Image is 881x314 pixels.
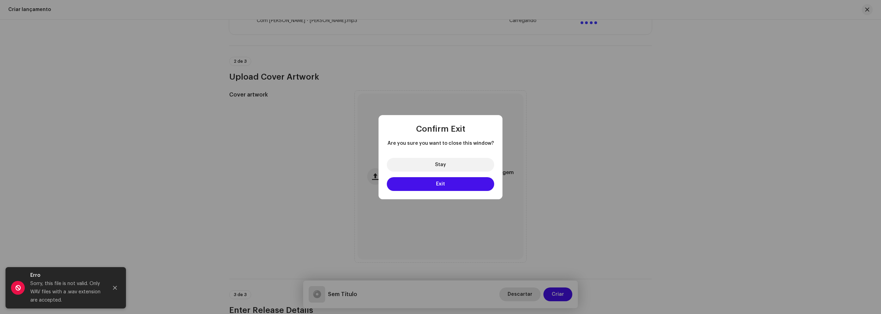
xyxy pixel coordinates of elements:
[416,125,465,133] span: Confirm Exit
[436,182,445,186] span: Exit
[108,281,122,295] button: Close
[387,158,494,172] button: Stay
[435,162,446,167] span: Stay
[387,177,494,191] button: Exit
[387,140,494,147] span: Are you sure you want to close this window?
[30,271,103,280] div: Erro
[30,280,103,304] div: Sorry, this file is not valid. Only WAV files with a .wav extension are accepted.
